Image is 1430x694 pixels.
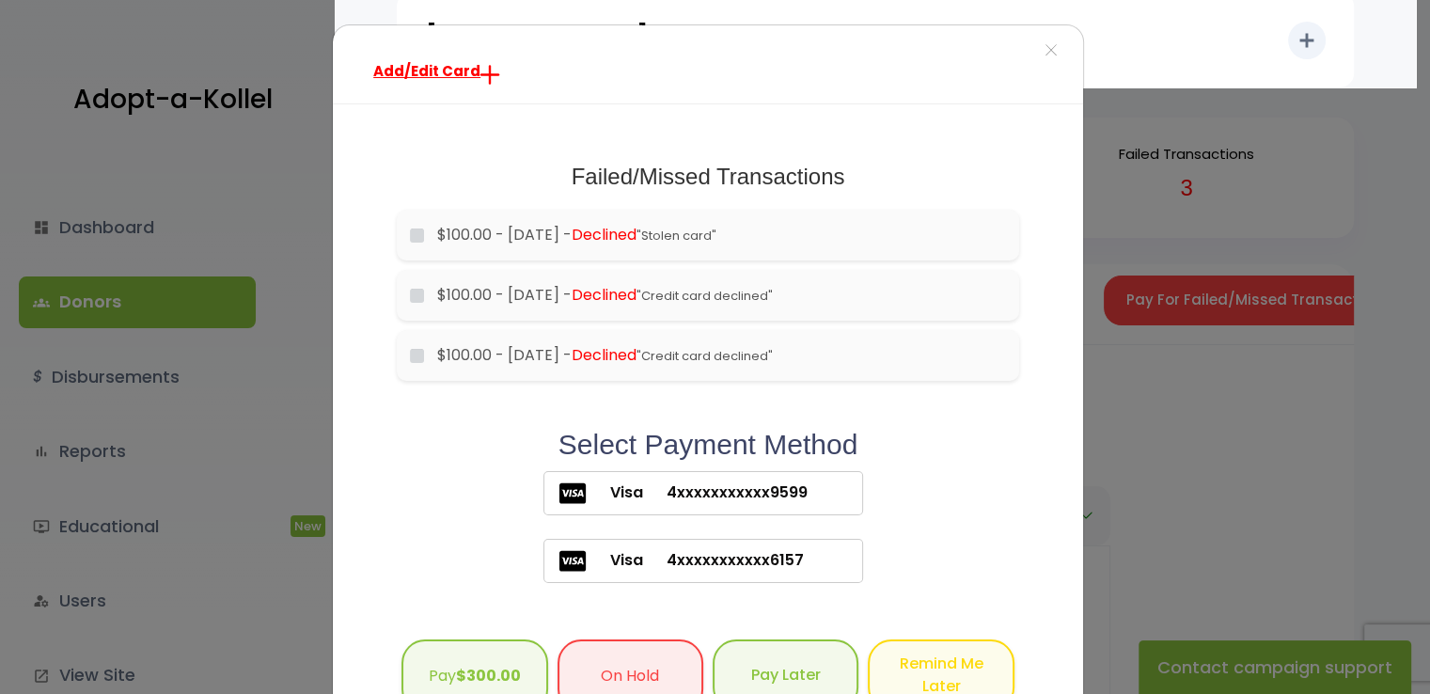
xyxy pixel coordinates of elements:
label: $100.00 - [DATE] - [437,344,1005,367]
span: Visa [587,549,643,572]
span: "Credit card declined" [636,347,773,365]
label: $100.00 - [DATE] - [437,224,1005,246]
h2: Select Payment Method [397,428,1019,462]
h1: Failed/Missed Transactions [397,164,1019,191]
span: Declined [572,344,636,366]
b: $300.00 [456,665,521,686]
span: "Credit card declined" [636,287,773,305]
label: $100.00 - [DATE] - [437,284,1005,307]
span: 4xxxxxxxxxxx9599 [643,481,808,504]
button: × [1019,25,1083,78]
span: × [1045,31,1058,71]
a: Add/Edit Card [359,54,513,89]
span: "Stolen card" [636,227,716,244]
span: Add/Edit Card [373,61,480,81]
span: Declined [572,224,636,245]
span: 4xxxxxxxxxxx6157 [643,549,804,572]
span: Declined [572,284,636,306]
span: Visa [587,481,643,504]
